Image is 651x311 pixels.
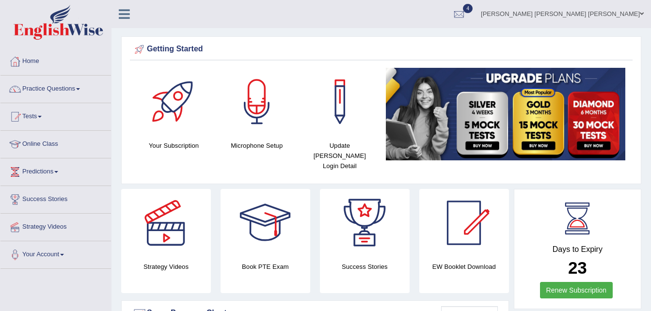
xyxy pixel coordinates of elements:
[0,241,111,265] a: Your Account
[0,76,111,100] a: Practice Questions
[220,140,293,151] h4: Microphone Setup
[568,258,587,277] b: 23
[540,282,613,298] a: Renew Subscription
[0,48,111,72] a: Home
[221,262,310,272] h4: Book PTE Exam
[132,42,630,57] div: Getting Started
[320,262,410,272] h4: Success Stories
[121,262,211,272] h4: Strategy Videos
[0,214,111,238] a: Strategy Videos
[0,186,111,210] a: Success Stories
[0,131,111,155] a: Online Class
[525,245,630,254] h4: Days to Expiry
[419,262,509,272] h4: EW Booklet Download
[0,103,111,127] a: Tests
[463,4,473,13] span: 4
[303,140,376,171] h4: Update [PERSON_NAME] Login Detail
[0,158,111,183] a: Predictions
[137,140,210,151] h4: Your Subscription
[386,68,625,160] img: small5.jpg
